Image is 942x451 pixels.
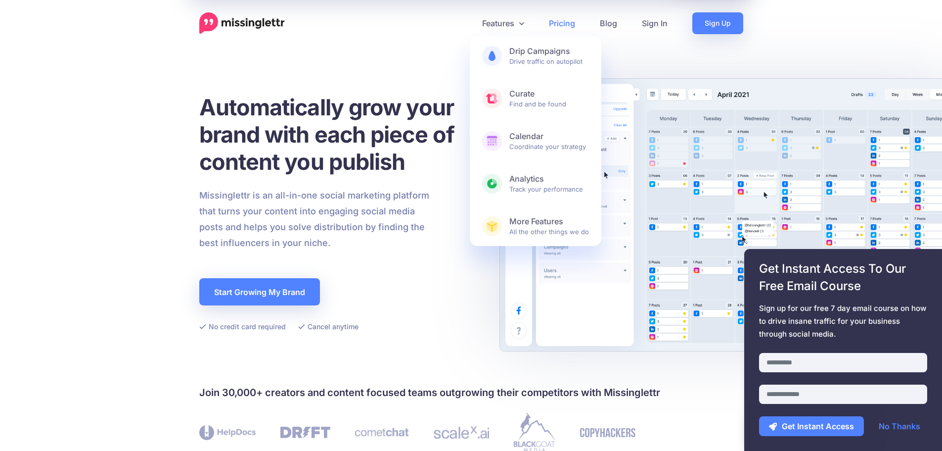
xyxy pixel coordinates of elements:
a: Start Growing My Brand [199,278,320,305]
b: Analytics [509,174,589,184]
span: Coordinate your strategy [509,131,589,151]
a: Sign In [629,12,680,34]
span: All the other things we do [509,216,589,236]
a: Sign Up [692,12,743,34]
span: Get Instant Access To Our Free Email Course [759,260,927,295]
span: Track your performance [509,174,589,194]
p: Missinglettr is an all-in-one social marketing platform that turns your content into engaging soc... [199,188,430,251]
button: Get Instant Access [759,416,864,436]
span: Find and be found [509,89,589,108]
b: Calendar [509,131,589,142]
li: Cancel anytime [298,320,359,333]
b: More Features [509,216,589,227]
a: Blog [587,12,629,34]
b: Drip Campaigns [509,46,589,56]
div: Features [470,36,601,246]
h1: Automatically grow your brand with each piece of content you publish [199,94,479,175]
a: No Thanks [869,416,930,436]
a: AnalyticsTrack your performance [470,164,601,203]
a: Features [470,12,537,34]
h4: Join 30,000+ creators and content focused teams outgrowing their competitors with Missinglettr [199,385,743,401]
a: More FeaturesAll the other things we do [470,206,601,246]
b: Curate [509,89,589,99]
span: Sign up for our free 7 day email course on how to drive insane traffic for your business through ... [759,302,927,341]
a: Home [199,12,285,34]
li: No credit card required [199,320,286,333]
a: CurateFind and be found [470,79,601,118]
a: Pricing [537,12,587,34]
span: Drive traffic on autopilot [509,46,589,66]
a: Drip CampaignsDrive traffic on autopilot [470,36,601,76]
a: CalendarCoordinate your strategy [470,121,601,161]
